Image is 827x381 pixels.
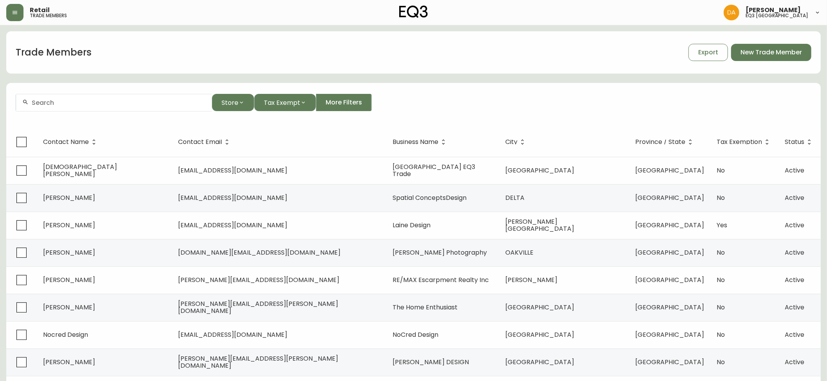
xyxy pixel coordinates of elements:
button: New Trade Member [731,44,811,61]
span: Active [785,193,804,202]
span: [PERSON_NAME] [43,193,95,202]
span: RE/MAX Escarpment Realty Inc [393,275,489,284]
button: Store [212,94,254,111]
span: DELTA [505,193,524,202]
span: [GEOGRAPHIC_DATA] [635,358,704,367]
span: Active [785,275,804,284]
span: OAKVILLE [505,248,533,257]
img: dd1a7e8db21a0ac8adbf82b84ca05374 [724,5,739,20]
span: [EMAIL_ADDRESS][DOMAIN_NAME] [178,166,287,175]
span: Contact Name [43,140,89,144]
span: [PERSON_NAME][GEOGRAPHIC_DATA] [505,217,574,233]
span: [GEOGRAPHIC_DATA] EQ3 Trade [393,162,475,178]
button: More Filters [316,94,372,111]
span: [PERSON_NAME] [43,303,95,312]
span: Retail [30,7,50,13]
span: Store [222,98,238,108]
span: The Home Enthusiast [393,303,458,312]
span: Status [785,138,814,146]
span: [GEOGRAPHIC_DATA] [505,166,574,175]
span: Active [785,221,804,230]
span: Export [698,48,718,57]
span: Province / State [635,138,695,146]
span: No [717,275,725,284]
h1: Trade Members [16,46,92,59]
h5: eq3 [GEOGRAPHIC_DATA] [746,13,808,18]
span: Yes [717,221,727,230]
span: [PERSON_NAME][EMAIL_ADDRESS][PERSON_NAME][DOMAIN_NAME] [178,299,338,315]
h5: trade members [30,13,67,18]
span: [GEOGRAPHIC_DATA] [635,275,704,284]
span: Active [785,358,804,367]
span: Business Name [393,140,438,144]
span: [PERSON_NAME] [43,248,95,257]
span: [DOMAIN_NAME][EMAIL_ADDRESS][DOMAIN_NAME] [178,248,341,257]
span: [PERSON_NAME][EMAIL_ADDRESS][PERSON_NAME][DOMAIN_NAME] [178,354,338,370]
span: [PERSON_NAME] [746,7,801,13]
span: Laine Design [393,221,431,230]
span: [GEOGRAPHIC_DATA] [635,193,704,202]
span: Active [785,330,804,339]
span: [DEMOGRAPHIC_DATA][PERSON_NAME] [43,162,117,178]
span: More Filters [326,98,362,107]
span: Business Name [393,138,449,146]
span: Contact Email [178,138,232,146]
span: Tax Exemption [717,138,772,146]
span: No [717,166,725,175]
span: Active [785,303,804,312]
span: City [505,140,517,144]
span: [PERSON_NAME] [43,275,95,284]
span: [GEOGRAPHIC_DATA] [635,303,704,312]
span: City [505,138,528,146]
span: Province / State [635,140,685,144]
span: [GEOGRAPHIC_DATA] [635,248,704,257]
span: No [717,330,725,339]
input: Search [32,99,205,106]
span: [PERSON_NAME][EMAIL_ADDRESS][DOMAIN_NAME] [178,275,339,284]
span: [GEOGRAPHIC_DATA] [635,166,704,175]
span: Nocred Design [43,330,88,339]
span: Active [785,166,804,175]
span: No [717,303,725,312]
span: [PERSON_NAME] DESIGN [393,358,469,367]
span: No [717,248,725,257]
span: [PERSON_NAME] [505,275,557,284]
span: [GEOGRAPHIC_DATA] [505,303,574,312]
span: [EMAIL_ADDRESS][DOMAIN_NAME] [178,330,287,339]
span: [PERSON_NAME] [43,221,95,230]
span: [PERSON_NAME] [43,358,95,367]
span: [GEOGRAPHIC_DATA] [635,221,704,230]
span: [GEOGRAPHIC_DATA] [505,330,574,339]
span: Status [785,140,804,144]
span: [PERSON_NAME] Photography [393,248,487,257]
span: Active [785,248,804,257]
span: No [717,193,725,202]
span: Spatial ConceptsDesign [393,193,467,202]
span: Contact Name [43,138,99,146]
span: [GEOGRAPHIC_DATA] [505,358,574,367]
span: Tax Exemption [717,140,762,144]
span: New Trade Member [741,48,802,57]
span: Contact Email [178,140,222,144]
span: [EMAIL_ADDRESS][DOMAIN_NAME] [178,193,287,202]
span: Tax Exempt [264,98,300,108]
button: Tax Exempt [254,94,316,111]
span: NoCred Design [393,330,438,339]
img: logo [399,5,428,18]
span: [EMAIL_ADDRESS][DOMAIN_NAME] [178,221,287,230]
button: Export [688,44,728,61]
span: No [717,358,725,367]
span: [GEOGRAPHIC_DATA] [635,330,704,339]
